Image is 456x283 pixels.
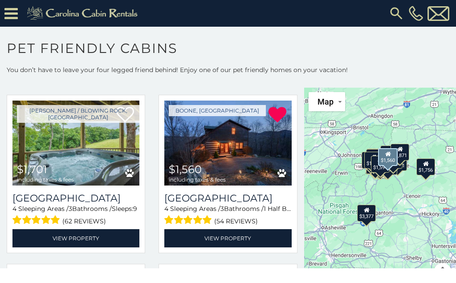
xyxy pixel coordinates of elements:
[169,163,202,176] span: $1,560
[378,148,398,166] div: $1,560
[133,205,137,213] span: 9
[366,149,385,166] div: $2,196
[169,105,266,116] a: Boone, [GEOGRAPHIC_DATA]
[12,101,139,186] img: Majestic Mountain Hideaway
[318,97,334,106] span: Map
[17,163,47,176] span: $1,701
[17,105,139,123] a: [PERSON_NAME] / Blowing Rock, [GEOGRAPHIC_DATA]
[391,144,409,161] div: $1,871
[434,263,452,281] button: Map camera controls
[164,205,168,213] span: 4
[62,215,106,227] span: (62 reviews)
[12,192,139,204] h3: Majestic Mountain Hideaway
[164,192,291,204] h3: Willow Valley View
[214,215,258,227] span: (54 reviews)
[164,229,291,247] a: View Property
[12,205,16,213] span: 4
[362,152,380,169] div: $1,724
[416,158,435,175] div: $1,756
[358,205,376,222] div: $3,377
[22,4,145,22] img: Khaki-logo.png
[366,149,385,166] div: $2,421
[264,205,304,213] span: 1 Half Baths /
[12,204,139,227] div: Sleeping Areas / Bathrooms / Sleeps:
[220,205,224,213] span: 3
[388,5,404,21] img: search-regular.svg
[164,192,291,204] a: [GEOGRAPHIC_DATA]
[365,152,383,169] div: $1,677
[12,229,139,247] a: View Property
[380,146,399,162] div: $2,028
[169,177,226,182] span: including taxes & fees
[17,177,74,182] span: including taxes & fees
[164,101,291,186] img: Willow Valley View
[407,6,425,21] a: [PHONE_NUMBER]
[269,106,286,125] a: Remove from favorites
[69,205,72,213] span: 3
[12,192,139,204] a: [GEOGRAPHIC_DATA]
[371,156,390,173] div: $1,594
[12,101,139,186] a: Majestic Mountain Hideaway $1,701 including taxes & fees
[164,204,291,227] div: Sleeping Areas / Bathrooms / Sleeps:
[164,101,291,186] a: Willow Valley View $1,560 including taxes & fees
[309,92,345,111] button: Change map style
